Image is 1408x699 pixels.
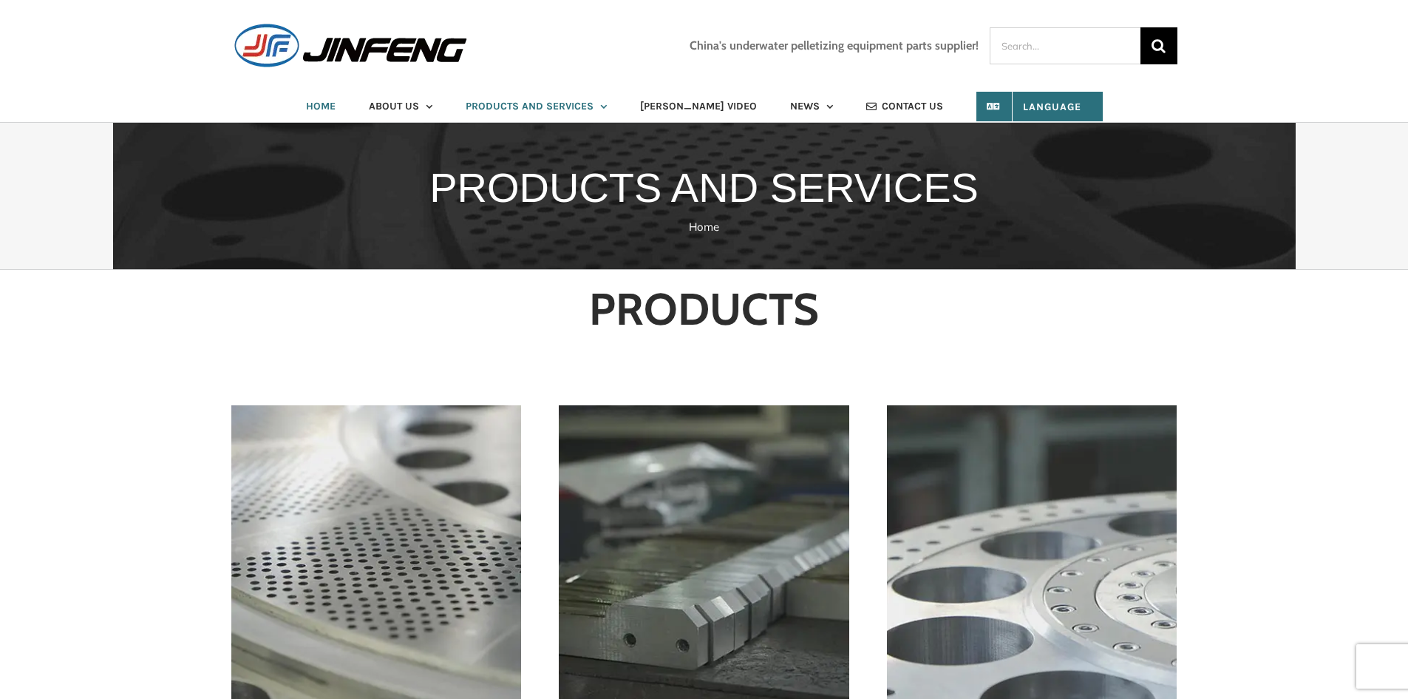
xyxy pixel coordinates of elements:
span: NEWS [790,101,820,112]
nav: Main Menu [231,92,1177,121]
input: Search [1140,27,1177,64]
span: [PERSON_NAME] VIDEO [640,101,757,112]
a: jf75 [887,403,1177,422]
span: Language [998,101,1081,113]
a: ABOUT US [369,92,432,121]
a: jf77 [231,403,522,422]
span: ABOUT US [369,101,419,112]
h2: PRODUCTS [231,285,1177,334]
a: CONTACT US [866,92,943,121]
span: CONTACT US [882,101,943,112]
a: NEWS [790,92,833,121]
a: Home [689,220,719,234]
a: [PERSON_NAME] VIDEO [640,92,757,121]
a: HOME [306,92,336,121]
img: JINFENG Logo [231,22,470,69]
a: jf76 [559,403,849,422]
span: HOME [306,101,336,112]
h3: China's underwater pelletizing equipment parts supplier! [690,39,979,53]
h1: PRODUCTS AND SERVICES [22,157,1386,219]
nav: Breadcrumb [22,219,1386,236]
span: PRODUCTS AND SERVICES [466,101,594,112]
input: Search... [990,27,1140,64]
a: PRODUCTS AND SERVICES [466,92,607,121]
